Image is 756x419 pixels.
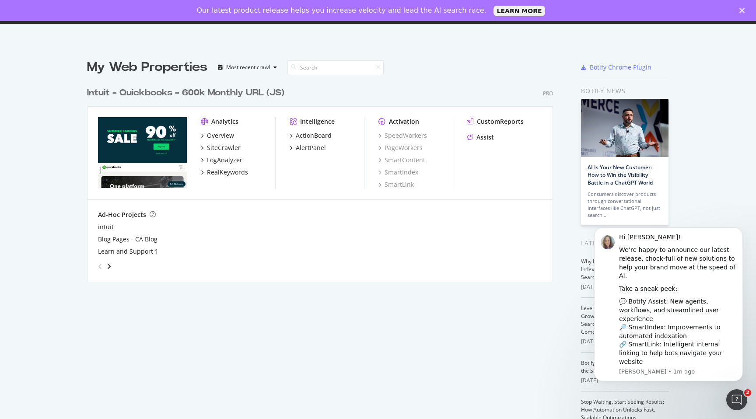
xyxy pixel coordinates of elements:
[201,168,248,177] a: RealKeywords
[94,259,106,273] div: angle-left
[98,223,114,231] a: intuit
[581,86,669,96] div: Botify news
[726,389,747,410] iframe: Intercom live chat
[467,133,494,142] a: Assist
[543,90,553,97] div: Pro
[201,131,234,140] a: Overview
[581,63,651,72] a: Botify Chrome Plugin
[207,168,248,177] div: RealKeywords
[201,156,242,164] a: LogAnalyzer
[378,156,425,164] a: SmartContent
[378,131,427,140] a: SpeedWorkers
[493,6,546,16] a: LEARN MORE
[378,143,423,152] a: PageWorkers
[389,117,419,126] div: Activation
[98,235,157,244] a: Blog Pages - CA Blog
[87,87,288,99] a: Intuit - Quickbooks - 600k Monthly URL (JS)
[290,131,332,140] a: ActionBoard
[378,180,414,189] a: SmartLink
[207,156,242,164] div: LogAnalyzer
[296,131,332,140] div: ActionBoard
[87,59,207,76] div: My Web Properties
[744,389,751,396] span: 2
[588,191,662,219] div: Consumers discover products through conversational interfaces like ChatGPT, not just search…
[467,117,524,126] a: CustomReports
[98,210,146,219] div: Ad-Hoc Projects
[207,131,234,140] div: Overview
[590,63,651,72] div: Botify Chrome Plugin
[476,133,494,142] div: Assist
[197,6,486,15] div: Our latest product release helps you increase velocity and lead the AI search race.
[296,143,326,152] div: AlertPanel
[98,247,158,256] a: Learn and Support 1
[290,143,326,152] a: AlertPanel
[106,262,112,271] div: angle-right
[300,117,335,126] div: Intelligence
[581,99,668,157] img: AI Is Your New Customer: How to Win the Visibility Battle in a ChatGPT World
[581,227,756,395] iframe: Intercom notifications message
[226,65,270,70] div: Most recent crawl
[98,117,187,188] img: quickbooks.intuit.com
[211,117,238,126] div: Analytics
[201,143,241,152] a: SiteCrawler
[378,168,418,177] a: SmartIndex
[207,143,241,152] div: SiteCrawler
[87,87,284,99] div: Intuit - Quickbooks - 600k Monthly URL (JS)
[87,76,560,282] div: grid
[477,117,524,126] div: CustomReports
[588,164,653,186] a: AI Is Your New Customer: How to Win the Visibility Battle in a ChatGPT World
[739,8,748,13] div: Close
[287,60,384,75] input: Search
[214,60,280,74] button: Most recent crawl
